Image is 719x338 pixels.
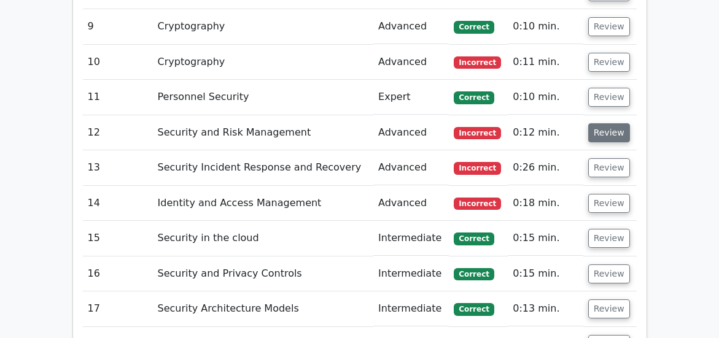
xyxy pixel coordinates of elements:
[83,115,153,150] td: 12
[153,9,374,44] td: Cryptography
[83,45,153,80] td: 10
[454,303,494,315] span: Correct
[588,229,630,248] button: Review
[153,221,374,256] td: Security in the cloud
[373,9,449,44] td: Advanced
[454,91,494,104] span: Correct
[83,80,153,115] td: 11
[508,256,583,291] td: 0:15 min.
[153,291,374,326] td: Security Architecture Models
[373,45,449,80] td: Advanced
[153,150,374,185] td: Security Incident Response and Recovery
[153,115,374,150] td: Security and Risk Management
[83,256,153,291] td: 16
[508,9,583,44] td: 0:10 min.
[373,150,449,185] td: Advanced
[588,53,630,72] button: Review
[588,158,630,177] button: Review
[588,17,630,36] button: Review
[83,9,153,44] td: 9
[508,150,583,185] td: 0:26 min.
[454,127,501,139] span: Incorrect
[454,198,501,210] span: Incorrect
[508,115,583,150] td: 0:12 min.
[373,291,449,326] td: Intermediate
[373,115,449,150] td: Advanced
[454,268,494,280] span: Correct
[454,56,501,69] span: Incorrect
[508,80,583,115] td: 0:10 min.
[588,88,630,107] button: Review
[153,45,374,80] td: Cryptography
[83,150,153,185] td: 13
[83,221,153,256] td: 15
[454,232,494,245] span: Correct
[454,21,494,33] span: Correct
[454,162,501,174] span: Incorrect
[588,123,630,142] button: Review
[153,256,374,291] td: Security and Privacy Controls
[588,264,630,283] button: Review
[373,221,449,256] td: Intermediate
[508,291,583,326] td: 0:13 min.
[153,80,374,115] td: Personnel Security
[588,299,630,318] button: Review
[153,186,374,221] td: Identity and Access Management
[83,186,153,221] td: 14
[373,256,449,291] td: Intermediate
[373,80,449,115] td: Expert
[588,194,630,213] button: Review
[508,45,583,80] td: 0:11 min.
[83,291,153,326] td: 17
[373,186,449,221] td: Advanced
[508,186,583,221] td: 0:18 min.
[508,221,583,256] td: 0:15 min.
